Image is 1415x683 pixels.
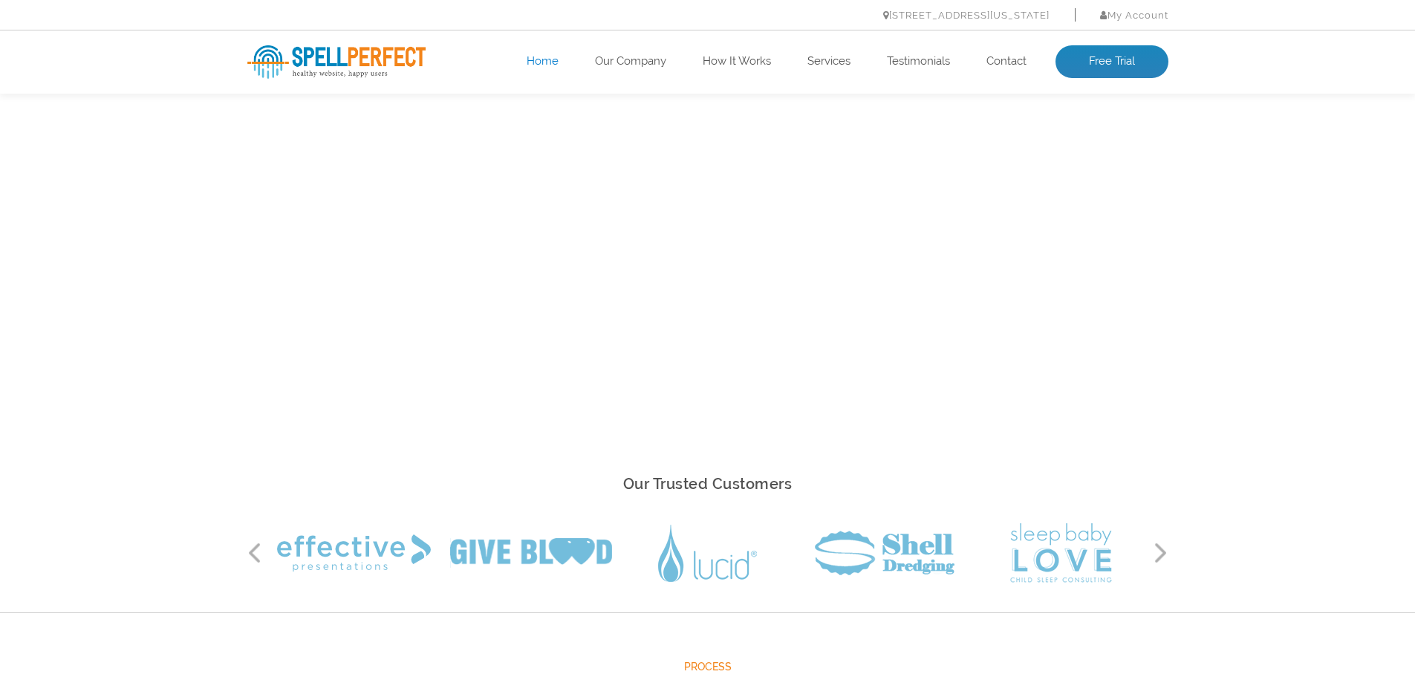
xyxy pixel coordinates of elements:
span: Process [247,658,1168,676]
img: Lucid [658,525,757,582]
h2: Our Trusted Customers [247,471,1168,497]
img: Shell Dredging [815,531,954,575]
img: Effective [277,534,431,572]
img: Sleep Baby Love [1010,523,1112,583]
button: Previous [247,542,262,564]
button: Next [1154,542,1168,564]
img: Give Blood [450,538,612,568]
